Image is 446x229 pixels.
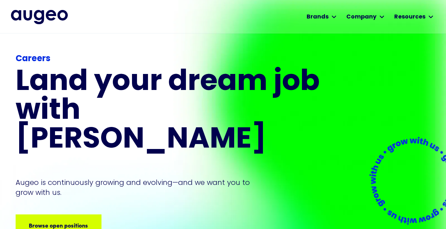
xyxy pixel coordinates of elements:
h1: Land your dream job﻿ with [PERSON_NAME] [16,68,322,155]
p: Augeo is continuously growing and evolving—and we want you to grow with us. [16,177,260,197]
div: Resources [394,13,425,21]
div: Brands [307,13,329,21]
img: Augeo's full logo in midnight blue. [11,10,68,24]
strong: Careers [16,55,50,63]
div: Company [346,13,376,21]
a: home [11,10,68,24]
